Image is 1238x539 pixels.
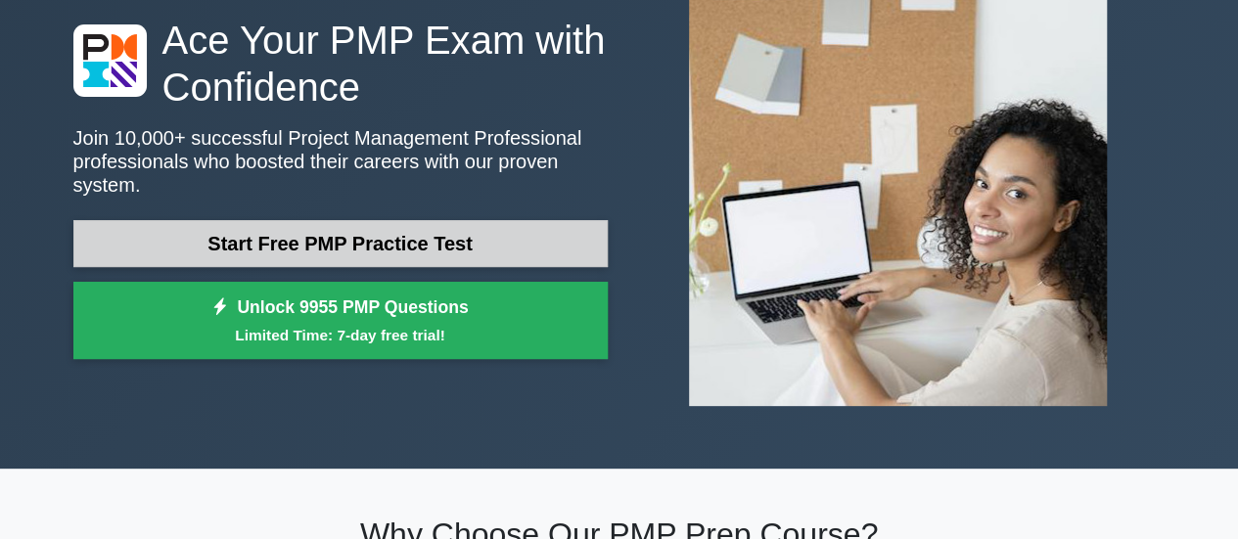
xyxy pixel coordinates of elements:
[73,282,608,360] a: Unlock 9955 PMP QuestionsLimited Time: 7-day free trial!
[73,220,608,267] a: Start Free PMP Practice Test
[73,17,608,111] h1: Ace Your PMP Exam with Confidence
[73,126,608,197] p: Join 10,000+ successful Project Management Professional professionals who boosted their careers w...
[98,324,583,346] small: Limited Time: 7-day free trial!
